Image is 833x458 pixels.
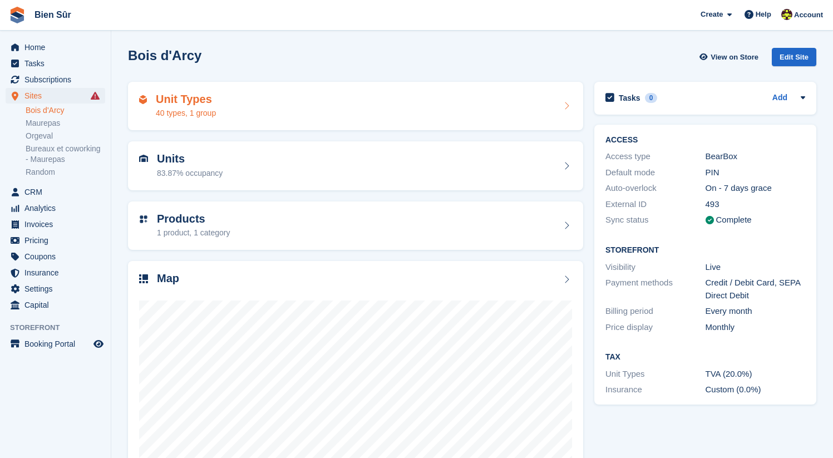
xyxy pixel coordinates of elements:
span: Sites [24,88,91,104]
div: External ID [605,198,706,211]
a: menu [6,184,105,200]
span: Subscriptions [24,72,91,87]
a: Add [772,92,787,105]
a: menu [6,233,105,248]
img: stora-icon-8386f47178a22dfd0bd8f6a31ec36ba5ce8667c1dd55bd0f319d3a0aa187defe.svg [9,7,26,23]
a: menu [6,56,105,71]
span: Help [756,9,771,20]
a: Unit Types 40 types, 1 group [128,82,583,131]
div: Access type [605,150,706,163]
a: menu [6,265,105,280]
img: custom-product-icn-752c56ca05d30b4aa98f6f15887a0e09747e85b44ffffa43cff429088544963d.svg [139,215,148,224]
h2: ACCESS [605,136,805,145]
i: Smart entry sync failures have occurred [91,91,100,100]
h2: Tasks [619,93,640,103]
a: Orgeval [26,131,105,141]
div: 40 types, 1 group [156,107,216,119]
div: Auto-overlock [605,182,706,195]
span: View on Store [711,52,758,63]
a: Bureaux et coworking - Maurepas [26,144,105,165]
span: Insurance [24,265,91,280]
div: On - 7 days grace [706,182,806,195]
img: map-icn-33ee37083ee616e46c38cad1a60f524a97daa1e2b2c8c0bc3eb3415660979fc1.svg [139,274,148,283]
span: Account [794,9,823,21]
a: Products 1 product, 1 category [128,201,583,250]
span: Tasks [24,56,91,71]
div: TVA (20.0%) [706,368,806,381]
span: Coupons [24,249,91,264]
div: Credit / Debit Card, SEPA Direct Debit [706,277,806,302]
div: Price display [605,321,706,334]
div: 1 product, 1 category [157,227,230,239]
div: 493 [706,198,806,211]
a: menu [6,249,105,264]
div: Default mode [605,166,706,179]
h2: Map [157,272,179,285]
h2: Unit Types [156,93,216,106]
h2: Bois d'Arcy [128,48,201,63]
img: unit-type-icn-2b2737a686de81e16bb02015468b77c625bbabd49415b5ef34ead5e3b44a266d.svg [139,95,147,104]
div: PIN [706,166,806,179]
a: menu [6,297,105,313]
span: Pricing [24,233,91,248]
h2: Units [157,152,223,165]
div: Edit Site [772,48,816,66]
span: Home [24,40,91,55]
div: Custom (0.0%) [706,383,806,396]
a: menu [6,200,105,216]
span: Analytics [24,200,91,216]
a: menu [6,281,105,297]
a: menu [6,336,105,352]
img: Marie Tran [781,9,792,20]
a: Units 83.87% occupancy [128,141,583,190]
div: Live [706,261,806,274]
span: Storefront [10,322,111,333]
img: unit-icn-7be61d7bf1b0ce9d3e12c5938cc71ed9869f7b940bace4675aadf7bd6d80202e.svg [139,155,148,162]
a: menu [6,40,105,55]
a: Bien Sûr [30,6,76,24]
h2: Storefront [605,246,805,255]
div: Sync status [605,214,706,226]
span: Invoices [24,216,91,232]
span: Settings [24,281,91,297]
a: Preview store [92,337,105,351]
a: Bois d'Arcy [26,105,105,116]
span: Capital [24,297,91,313]
a: Maurepas [26,118,105,129]
div: Payment methods [605,277,706,302]
div: Visibility [605,261,706,274]
div: Insurance [605,383,706,396]
a: menu [6,88,105,104]
div: Complete [716,214,752,226]
div: 0 [645,93,658,103]
a: Edit Site [772,48,816,71]
div: BearBox [706,150,806,163]
div: 83.87% occupancy [157,168,223,179]
h2: Products [157,213,230,225]
div: Billing period [605,305,706,318]
div: Monthly [706,321,806,334]
span: Create [701,9,723,20]
span: Booking Portal [24,336,91,352]
h2: Tax [605,353,805,362]
a: menu [6,72,105,87]
a: menu [6,216,105,232]
div: Every month [706,305,806,318]
span: CRM [24,184,91,200]
a: Random [26,167,105,178]
div: Unit Types [605,368,706,381]
a: View on Store [698,48,763,66]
